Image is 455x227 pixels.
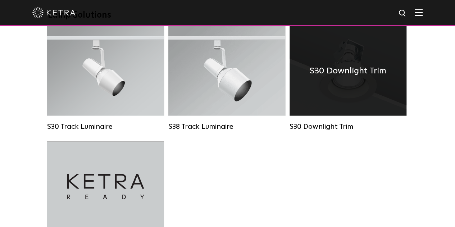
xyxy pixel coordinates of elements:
[415,9,423,16] img: Hamburger%20Nav.svg
[290,26,406,131] a: S30 Downlight Trim S30 Downlight Trim
[398,9,407,18] img: search icon
[32,7,76,18] img: ketra-logo-2019-white
[168,26,285,131] a: S38 Track Luminaire Lumen Output:1100Colors:White / BlackBeam Angles:10° / 25° / 40° / 60°Wattage...
[168,122,285,131] div: S38 Track Luminaire
[47,26,164,131] a: S30 Track Luminaire Lumen Output:1100Colors:White / BlackBeam Angles:15° / 25° / 40° / 60° / 90°W...
[310,64,386,78] h4: S30 Downlight Trim
[47,122,164,131] div: S30 Track Luminaire
[290,122,406,131] div: S30 Downlight Trim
